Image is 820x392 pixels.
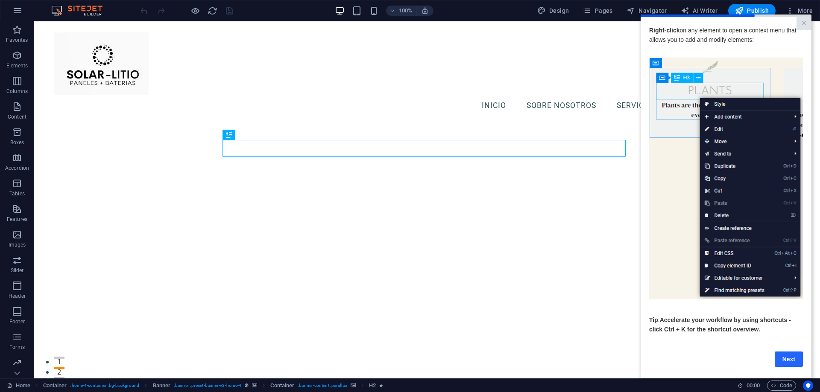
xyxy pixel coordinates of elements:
[9,285,162,294] p: ​
[681,6,718,15] span: AI Writer
[174,380,241,391] span: . banner .preset-banner-v3-home-4
[9,190,25,197] p: Tables
[379,383,383,388] i: Element contains an animation
[623,4,671,17] button: Navigator
[43,380,67,391] span: Click to select. Double-click to edit
[386,6,416,16] button: 100%
[20,335,30,337] button: 1
[156,3,171,16] a: Close modal
[49,6,113,16] img: Editor Logo
[627,6,667,15] span: Navigator
[6,88,28,95] p: Columns
[9,241,26,248] p: Images
[9,12,156,29] span: on any element to open a context menu that allows you to add and modify elements:
[245,383,249,388] i: This element is a customizable preset
[351,383,356,388] i: This element contains a background
[298,380,347,391] span: . banner-content .parallax
[583,6,612,15] span: Pages
[8,113,26,120] p: Content
[771,380,792,391] span: Code
[9,293,26,299] p: Header
[537,6,569,15] span: Design
[786,6,813,15] span: More
[369,380,376,391] span: Click to select. Double-click to edit
[9,302,18,309] span: Tip
[5,165,29,171] p: Accordion
[134,337,162,352] a: Next
[753,382,754,389] span: :
[9,344,25,351] p: Forms
[782,4,816,17] button: More
[735,6,769,15] span: Publish
[421,7,429,15] i: On resize automatically adjust zoom level to fit chosen device.
[747,380,760,391] span: 00 00
[9,302,150,318] span: Accelerate your workflow by using shortcuts - click Ctrl + K for the shortcut overview.
[579,4,616,17] button: Pages
[6,62,28,69] p: Elements
[43,380,384,391] nav: breadcrumb
[207,6,217,16] button: reload
[9,318,25,325] p: Footer
[153,380,171,391] span: Click to select. Double-click to edit
[11,267,24,274] p: Slider
[534,4,573,17] button: Design
[7,216,27,223] p: Features
[20,346,30,348] button: 2
[208,6,217,16] i: Reload page
[10,139,24,146] p: Boxes
[270,380,294,391] span: Click to select. Double-click to edit
[534,4,573,17] div: Design (Ctrl+Alt+Y)
[399,6,413,16] h6: 100%
[70,380,139,391] span: . home-4-container .bg-background
[20,356,30,358] button: 3
[7,380,30,391] a: Click to cancel selection. Double-click to open Pages
[252,383,257,388] i: This element contains a background
[767,380,796,391] button: Code
[18,302,19,309] span: :
[9,12,39,19] strong: Right-click
[728,4,776,17] button: Publish
[677,4,721,17] button: AI Writer
[6,37,28,44] p: Favorites
[738,380,760,391] h6: Session time
[190,6,200,16] button: Click here to leave preview mode and continue editing
[803,380,813,391] button: Usercentrics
